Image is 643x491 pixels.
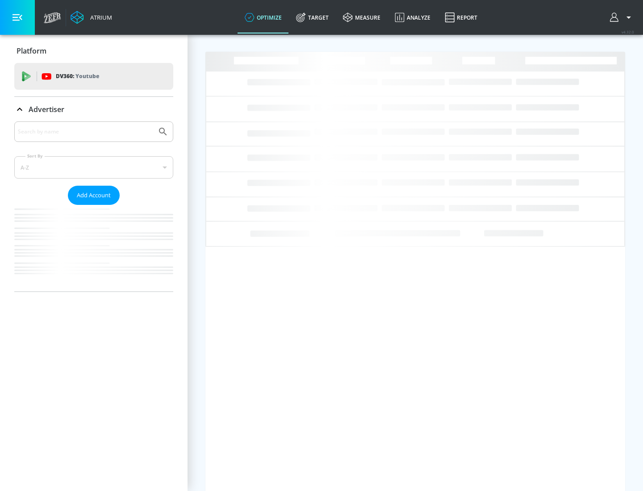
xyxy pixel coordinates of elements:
a: optimize [238,1,289,33]
a: Analyze [388,1,438,33]
div: Advertiser [14,121,173,291]
div: Atrium [87,13,112,21]
div: DV360: Youtube [14,63,173,90]
p: DV360: [56,71,99,81]
nav: list of Advertiser [14,205,173,291]
a: Report [438,1,484,33]
div: Platform [14,38,173,63]
a: measure [336,1,388,33]
a: Target [289,1,336,33]
p: Platform [17,46,46,56]
input: Search by name [18,126,153,137]
div: A-Z [14,156,173,179]
p: Advertiser [29,104,64,114]
button: Add Account [68,186,120,205]
div: Advertiser [14,97,173,122]
label: Sort By [25,153,45,159]
span: v 4.32.0 [622,29,634,34]
a: Atrium [71,11,112,24]
p: Youtube [75,71,99,81]
span: Add Account [77,190,111,200]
